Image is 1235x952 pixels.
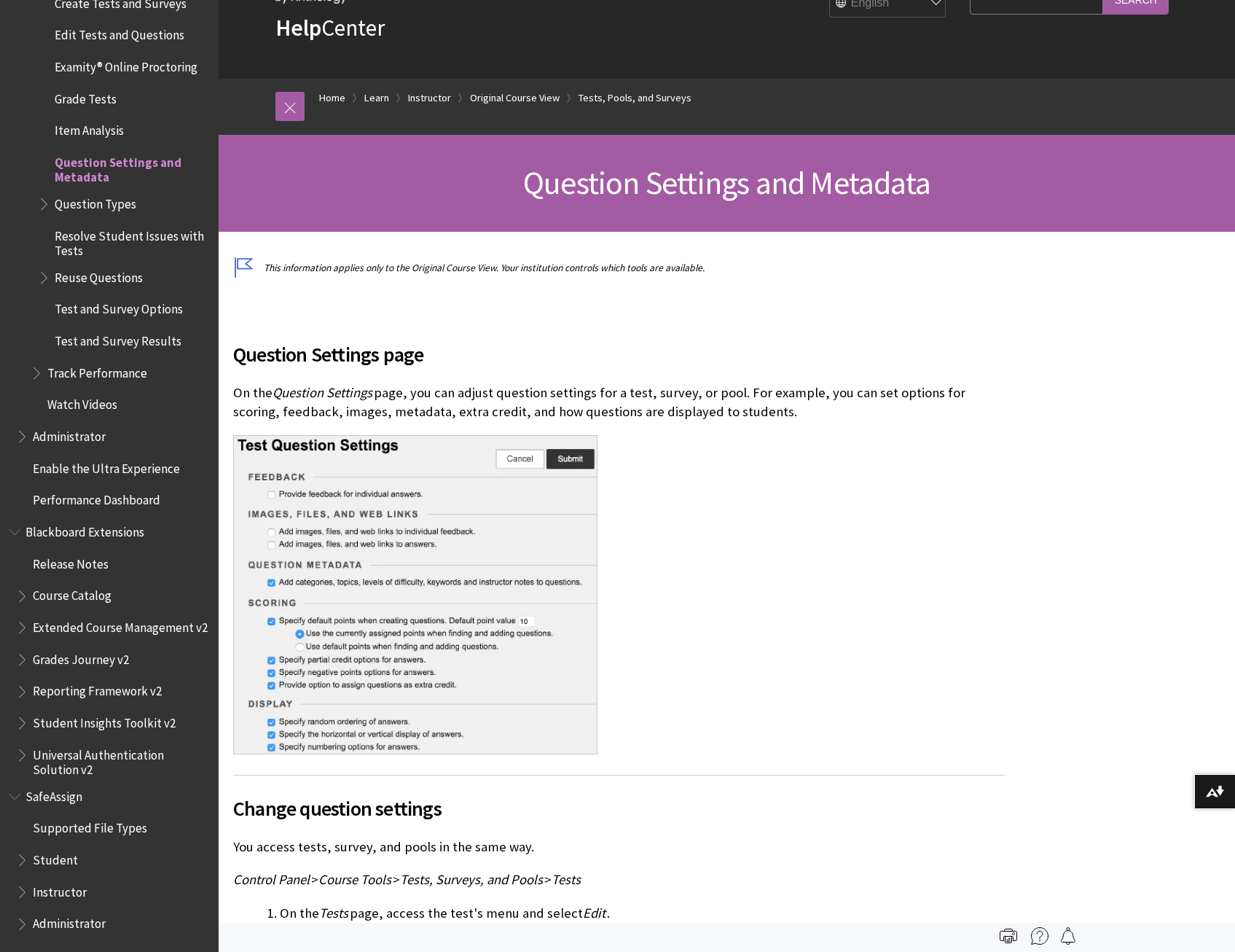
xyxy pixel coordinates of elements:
[55,87,117,106] span: Grade Tests
[55,224,208,258] span: Resolve Student Issues with Tests
[33,816,147,836] span: Supported File Types
[552,871,581,888] span: Tests
[318,871,391,888] span: Course Tools
[33,456,180,476] span: Enable the Ultra Experience
[33,615,208,635] span: Extended Course Management v2
[233,339,1005,370] span: Question Settings page
[47,393,117,413] span: Watch Videos
[33,647,129,667] span: Grades Journey v2
[55,150,208,184] span: Question Settings and Metadata
[233,793,1005,824] span: Change question settings
[233,261,1005,275] p: This information applies only to the Original Course View. Your institution controls which tools ...
[55,119,124,138] span: Item Analysis
[1031,927,1048,945] img: More help
[1000,927,1017,945] img: Print
[33,711,176,730] span: Student Insights Toolkit v2
[583,905,605,921] span: Edit
[364,89,389,107] a: Learn
[280,903,1005,924] li: On the page, access the test's menu and select .
[470,89,560,107] a: Original Course View
[408,89,451,107] a: Instructor
[319,89,345,107] a: Home
[26,520,144,539] span: Blackboard Extensions
[26,784,82,804] span: SafeAssign
[47,361,147,381] span: Track Performance
[1059,927,1077,945] img: Follow this page
[233,871,310,888] span: Control Panel
[55,265,143,285] span: Reuse Questions
[33,679,162,699] span: Reporting Framework v2
[55,297,183,317] span: Test and Survey Options
[33,584,111,604] span: Course Catalog
[33,488,160,508] span: Performance Dashboard
[33,880,87,900] span: Instructor
[33,912,106,932] span: Administrator
[233,838,1005,857] p: You access tests, survey, and pools in the same way.
[33,552,109,571] span: Release Notes
[400,871,543,888] span: Tests, Surveys, and Pools
[275,13,385,42] a: HelpCenter
[9,520,210,777] nav: Book outline for Blackboard Extensions
[33,848,78,867] span: Student
[579,89,691,107] a: Tests, Pools, and Surveys
[55,192,136,211] span: Question Types
[55,329,181,348] span: Test and Survey Results
[55,23,184,43] span: Edit Tests and Questions
[233,870,1005,889] p: > > >
[55,55,197,74] span: Examity® Online Proctoring
[275,13,321,42] strong: Help
[9,784,210,936] nav: Book outline for Blackboard SafeAssign
[273,384,372,401] span: Question Settings
[233,383,1005,421] p: On the page, you can adjust question settings for a test, survey, or pool. For example, you can s...
[33,743,208,777] span: Universal Authentication Solution v2
[319,905,348,921] span: Tests
[523,163,930,203] span: Question Settings and Metadata
[33,424,106,444] span: Administrator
